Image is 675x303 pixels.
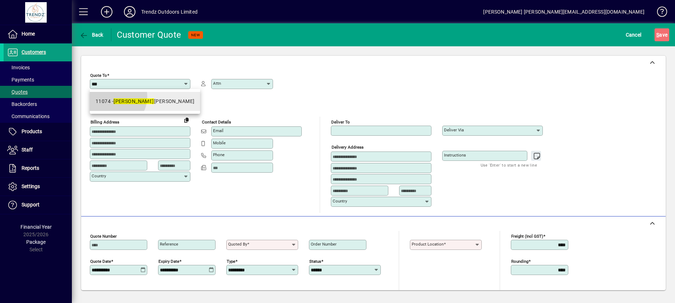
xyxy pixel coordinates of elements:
mat-label: Type [227,258,235,264]
a: Payments [4,74,72,86]
mat-label: Expiry date [158,258,179,264]
a: Reports [4,159,72,177]
a: Products [4,123,72,141]
span: Quotes [7,89,28,95]
button: Add [95,5,118,18]
span: Settings [22,183,40,189]
mat-label: Reference [160,242,178,247]
mat-label: Attn [213,81,221,86]
a: Communications [4,110,72,122]
mat-label: Email [213,128,223,133]
mat-label: Quoted by [228,242,247,247]
button: Copy to Delivery address [181,114,192,126]
a: Support [4,196,72,214]
a: Quotes [4,86,72,98]
mat-hint: Use 'Enter' to start a new line [481,161,537,169]
span: Invoices [7,65,30,70]
span: ave [656,29,667,41]
button: Cancel [624,28,643,41]
span: Financial Year [20,224,52,230]
span: Communications [7,113,50,119]
a: Invoices [4,61,72,74]
span: NEW [191,33,200,37]
div: 11074 - [PERSON_NAME] [96,98,194,105]
div: Trendz Outdoors Limited [141,6,198,18]
a: Staff [4,141,72,159]
mat-label: Mobile [213,140,226,145]
span: Cancel [626,29,642,41]
app-page-header-button: Back [72,28,111,41]
div: [PERSON_NAME] [PERSON_NAME][EMAIL_ADDRESS][DOMAIN_NAME] [483,6,644,18]
button: Profile [118,5,141,18]
mat-label: Freight (incl GST) [511,233,543,238]
span: Back [79,32,103,38]
mat-label: Country [333,199,347,204]
mat-label: Rounding [511,258,528,264]
mat-option: 11074 - Bob Lowe [90,92,200,111]
button: Save [655,28,669,41]
button: Back [78,28,105,41]
a: Home [4,25,72,43]
span: Payments [7,77,34,83]
mat-label: Quote date [90,258,111,264]
mat-label: Deliver To [331,120,350,125]
span: Customers [22,49,46,55]
mat-label: Phone [213,152,225,157]
a: Settings [4,178,72,196]
a: Backorders [4,98,72,110]
a: Knowledge Base [652,1,666,25]
span: Staff [22,147,33,153]
span: S [656,32,659,38]
div: Customer Quote [117,29,181,41]
mat-label: Instructions [444,153,466,158]
mat-label: Status [309,258,321,264]
mat-label: Product location [412,242,444,247]
mat-label: Order number [311,242,337,247]
span: Reports [22,165,39,171]
mat-label: Quote To [90,73,107,78]
mat-label: Deliver via [444,127,464,132]
mat-label: Country [92,173,106,178]
span: Home [22,31,35,37]
span: Support [22,202,40,208]
mat-label: Quote number [90,233,117,238]
span: Backorders [7,101,37,107]
span: Package [26,239,46,245]
span: Products [22,129,42,134]
em: [PERSON_NAME] [114,98,154,104]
